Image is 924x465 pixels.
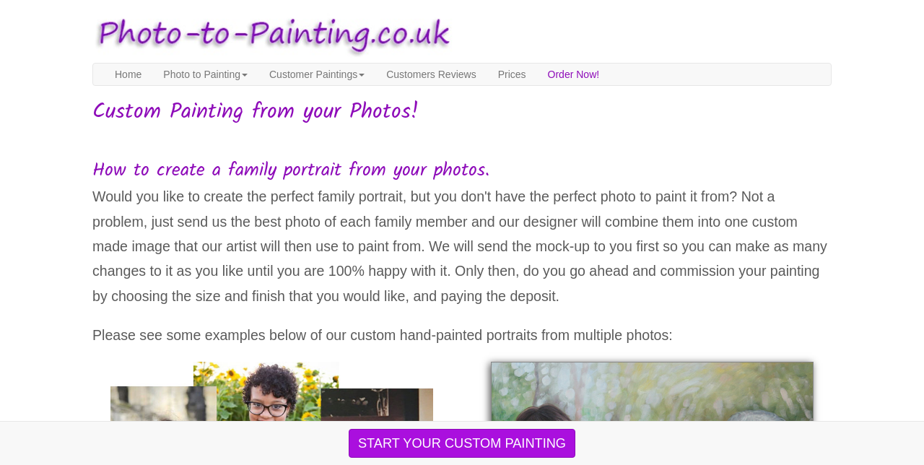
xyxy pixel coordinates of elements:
[104,64,152,85] a: Home
[92,100,832,124] h1: Custom Painting from your Photos!
[152,64,258,85] a: Photo to Painting
[487,64,537,85] a: Prices
[258,64,375,85] a: Customer Paintings
[85,7,455,63] img: Photo to Painting
[349,429,575,458] button: START YOUR CUSTOM PAINTING
[375,64,487,85] a: Customers Reviews
[92,184,832,308] p: Would you like to create the perfect family portrait, but you don't have the perfect photo to pai...
[92,323,832,347] p: Please see some examples below of our custom hand-painted portraits from multiple photos:
[92,160,832,181] h2: How to create a family portrait from your photos.
[537,64,611,85] a: Order Now!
